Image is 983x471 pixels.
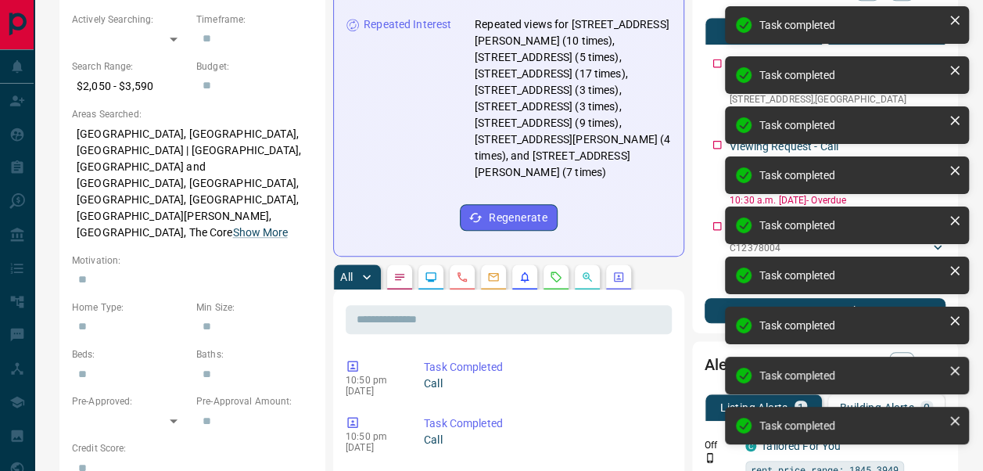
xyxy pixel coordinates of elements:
p: Repeated views for [STREET_ADDRESS][PERSON_NAME] (10 times), [STREET_ADDRESS] (5 times), [STREET_... [475,16,671,181]
p: $2,050 - $3,590 [72,74,188,99]
div: Task completed [759,19,942,31]
div: Task completed [759,119,942,131]
svg: Emails [487,271,500,283]
p: 10:50 pm [346,375,400,386]
svg: Opportunities [581,271,594,283]
p: All [340,271,353,282]
div: Task completed [759,219,942,232]
p: Task Completed [424,415,665,432]
p: Repeated Interest [364,16,451,33]
p: Pre-Approved: [72,394,188,408]
button: Show More [233,225,288,241]
svg: Requests [550,271,562,283]
p: Listing Alerts [720,402,788,413]
svg: Notes [393,271,406,283]
p: [GEOGRAPHIC_DATA], [GEOGRAPHIC_DATA], [GEOGRAPHIC_DATA] | [GEOGRAPHIC_DATA], [GEOGRAPHIC_DATA] an... [72,121,313,246]
p: Baths: [196,347,313,361]
p: Timeframe: [196,13,313,27]
div: Task completed [759,369,942,382]
p: Call [424,376,665,392]
button: Regenerate [460,204,558,231]
p: Areas Searched: [72,107,313,121]
div: Task completed [759,319,942,332]
div: Task completed [759,169,942,182]
p: Search Range: [72,59,188,74]
p: 10:50 pm [346,431,400,442]
p: Beds: [72,347,188,361]
button: New Task [705,298,945,323]
div: Task completed [759,69,942,81]
p: [DATE] [346,386,400,397]
h2: Alerts [705,352,745,377]
p: Pre-Approval Amount: [196,394,313,408]
p: Motivation: [72,253,313,268]
p: Home Type: [72,300,188,315]
svg: Calls [456,271,468,283]
div: Task completed [759,269,942,282]
p: Task Completed [424,359,665,376]
p: [DATE] [346,442,400,453]
svg: Listing Alerts [518,271,531,283]
svg: Agent Actions [612,271,625,283]
p: Credit Score: [72,441,313,455]
p: Budget: [196,59,313,74]
p: Min Size: [196,300,313,315]
div: Alerts [705,346,945,383]
svg: Lead Browsing Activity [425,271,437,283]
div: Task completed [759,419,942,432]
svg: Push Notification Only [705,452,716,463]
p: Call [424,432,665,448]
p: Actively Searching: [72,13,188,27]
p: Off [705,438,736,452]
